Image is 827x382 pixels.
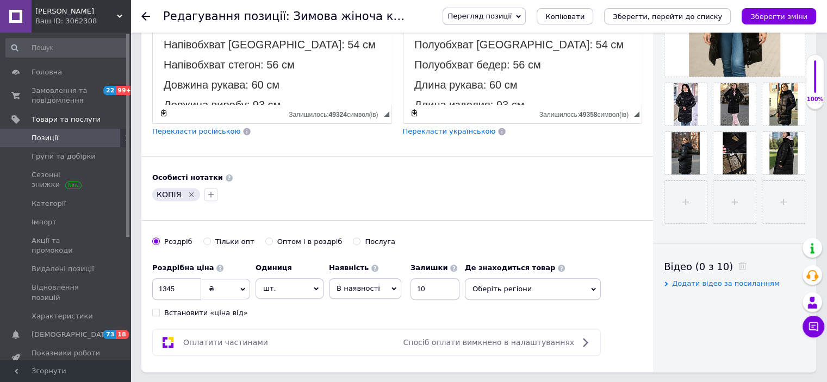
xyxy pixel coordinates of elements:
span: Товари та послуги [32,115,101,124]
span: 49324 [328,111,346,118]
span: 49358 [579,111,597,118]
svg: Видалити мітку [187,190,196,199]
span: Перегляд позиції [447,12,512,20]
span: Довжина виробу: 93 см [11,130,128,142]
span: 99+ [116,86,134,95]
span: Размер S\44\46 Ширина плеч: 40 см [11,30,192,42]
span: Імпорт [32,217,57,227]
span: Відновлення позицій [32,283,101,302]
span: Відео (0 з 10) [664,261,733,272]
span: Категорії [32,199,66,209]
span: Перекласти російською [152,127,240,135]
span: Полуобхват груди: 52 см [11,51,134,62]
span: Напівобхват стегон: 56 см [11,90,142,102]
input: - [411,278,459,300]
b: Одиниця [256,264,292,272]
span: Напівобхват [GEOGRAPHIC_DATA]: 54 см [11,70,223,82]
button: Зберегти, перейти до списку [604,8,731,24]
span: Групи та добірки [32,152,96,161]
div: Кiлькiсть символiв [289,108,383,118]
span: Видалені позиції [32,264,94,274]
span: Характеристики [32,311,93,321]
span: Замовлення та повідомлення [32,86,101,105]
div: Ваш ID: 3062308 [35,16,130,26]
span: Длина рукава: 60 см [11,110,114,122]
span: Полуобхват бедер: 56 см [11,90,138,102]
span: Перекласти українською [403,127,496,135]
span: Акції та промокоди [32,236,101,255]
span: anny mars [35,7,117,16]
div: Встановити «ціна від» [164,308,248,318]
i: Зберегти, перейти до списку [613,12,722,21]
div: Послуга [365,237,395,247]
span: 18 [116,330,128,339]
span: ЗАМІРИ: == ВЕРХ == [11,10,118,22]
span: ₴ [209,285,214,293]
span: Копіювати [545,12,585,21]
button: Зберегти зміни [742,8,816,24]
span: В наявності [337,284,380,292]
div: Кiлькiсть символiв [539,108,634,118]
b: Особисті нотатки [152,173,223,181]
span: [DEMOGRAPHIC_DATA] [32,330,112,340]
b: Залишки [411,264,447,272]
div: Оптом і в роздріб [277,237,343,247]
i: Зберегти зміни [750,12,807,21]
input: Пошук [5,38,128,58]
span: Потягніть для зміни розмірів [634,111,639,117]
div: Тільки опт [215,237,254,247]
span: шт. [256,278,324,299]
div: 100% Якість заповнення [806,54,824,109]
span: Потягніть для зміни розмірів [384,111,389,117]
input: 0 [152,278,201,300]
span: КОПІЯ [157,190,181,199]
div: Повернутися назад [141,12,150,21]
span: Оберіть регіони [465,278,601,300]
span: Полуобхват [GEOGRAPHIC_DATA]: 54 см [11,70,220,82]
span: Розмір S\44/46 Ширина плечей: 40 см [11,30,201,42]
span: Напівобхват грудей: 52 см [11,51,143,62]
div: 100% [806,96,824,103]
button: Копіювати [537,8,593,24]
span: Сезонні знижки [32,170,101,190]
a: Зробити резервну копію зараз [158,107,170,119]
span: Спосіб оплати вимкнено в налаштуваннях [403,338,574,347]
span: Позиції [32,133,58,143]
span: 22 [103,86,116,95]
h1: Редагування позиції: Зимова жіноча куртка-пальто довга [163,10,512,23]
span: Оплатити частинами [183,338,268,347]
span: 73 [103,330,116,339]
div: Роздріб [164,237,192,247]
a: Зробити резервну копію зараз [408,107,420,119]
b: Де знаходиться товар [465,264,555,272]
b: Наявність [329,264,369,272]
button: Чат з покупцем [803,316,824,337]
b: Роздрібна ціна [152,264,214,272]
span: Додати відео за посиланням [672,279,780,287]
span: Головна [32,67,62,77]
span: Показники роботи компанії [32,348,101,368]
span: Длина изделия: 93 см [11,130,121,142]
span: Довжина рукава: 60 см [11,110,127,122]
